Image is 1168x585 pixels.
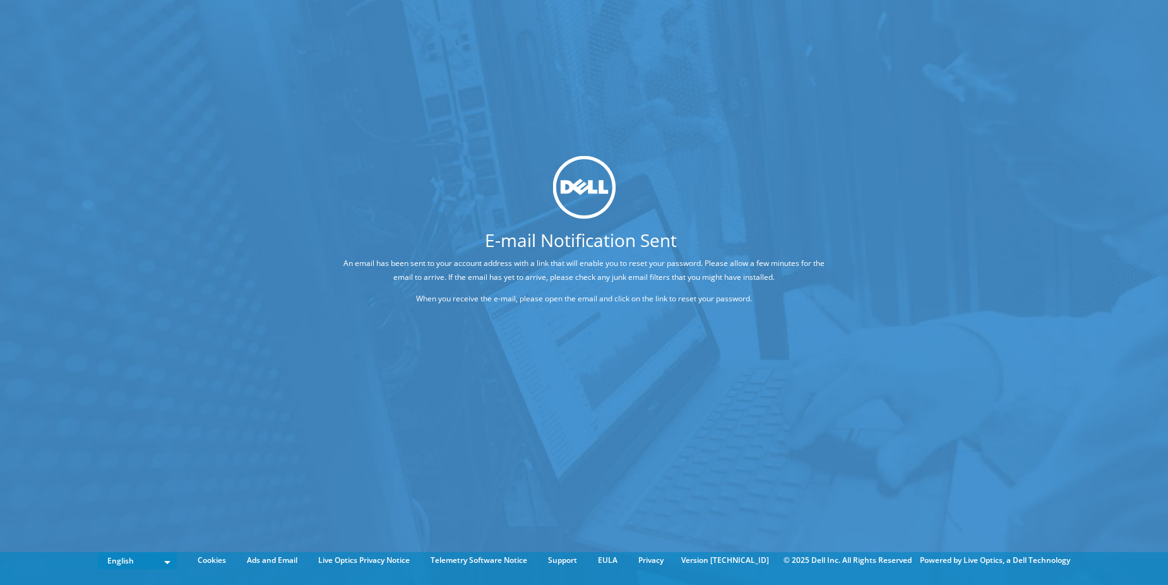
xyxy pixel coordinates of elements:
[340,256,829,284] p: An email has been sent to your account address with a link that will enable you to reset your pas...
[920,553,1070,567] li: Powered by Live Optics, a Dell Technology
[309,553,419,567] a: Live Optics Privacy Notice
[340,292,829,306] p: When you receive the e-mail, please open the email and click on the link to reset your password.
[675,553,775,567] li: Version [TECHNICAL_ID]
[188,553,235,567] a: Cookies
[588,553,627,567] a: EULA
[777,553,918,567] li: © 2025 Dell Inc. All Rights Reserved
[552,156,616,219] img: dell_svg_logo.svg
[421,553,537,567] a: Telemetry Software Notice
[629,553,673,567] a: Privacy
[539,553,587,567] a: Support
[237,553,307,567] a: Ads and Email
[292,231,870,249] h1: E-mail Notification Sent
